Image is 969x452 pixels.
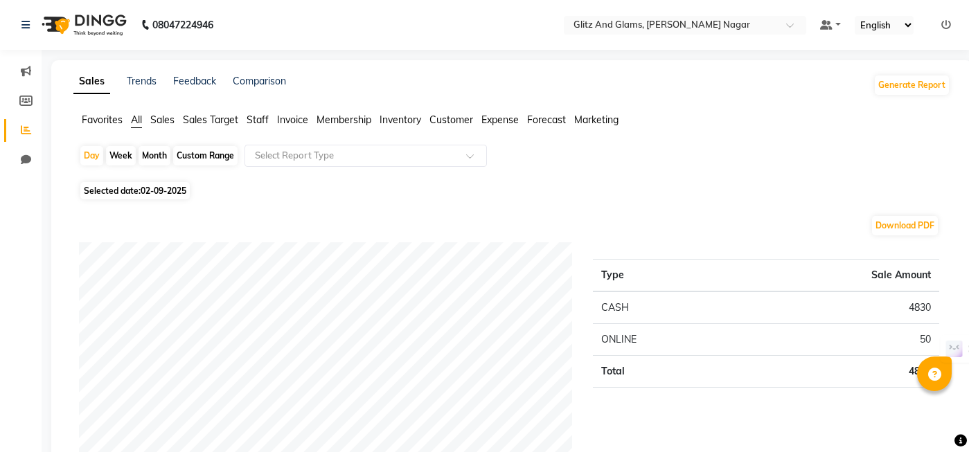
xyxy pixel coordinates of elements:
[173,146,238,165] div: Custom Range
[593,324,734,356] td: ONLINE
[574,114,619,126] span: Marketing
[80,182,190,199] span: Selected date:
[429,114,473,126] span: Customer
[734,324,939,356] td: 50
[127,75,157,87] a: Trends
[35,6,130,44] img: logo
[593,356,734,388] td: Total
[82,114,123,126] span: Favorites
[380,114,421,126] span: Inventory
[277,114,308,126] span: Invoice
[183,114,238,126] span: Sales Target
[173,75,216,87] a: Feedback
[317,114,371,126] span: Membership
[233,75,286,87] a: Comparison
[106,146,136,165] div: Week
[80,146,103,165] div: Day
[875,75,949,95] button: Generate Report
[527,114,566,126] span: Forecast
[139,146,170,165] div: Month
[141,186,186,196] span: 02-09-2025
[593,260,734,292] th: Type
[734,260,939,292] th: Sale Amount
[481,114,519,126] span: Expense
[734,291,939,324] td: 4830
[911,397,955,438] iframe: chat widget
[150,114,175,126] span: Sales
[73,69,110,94] a: Sales
[593,291,734,324] td: CASH
[152,6,213,44] b: 08047224946
[131,114,142,126] span: All
[247,114,269,126] span: Staff
[872,216,938,235] button: Download PDF
[734,356,939,388] td: 4880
